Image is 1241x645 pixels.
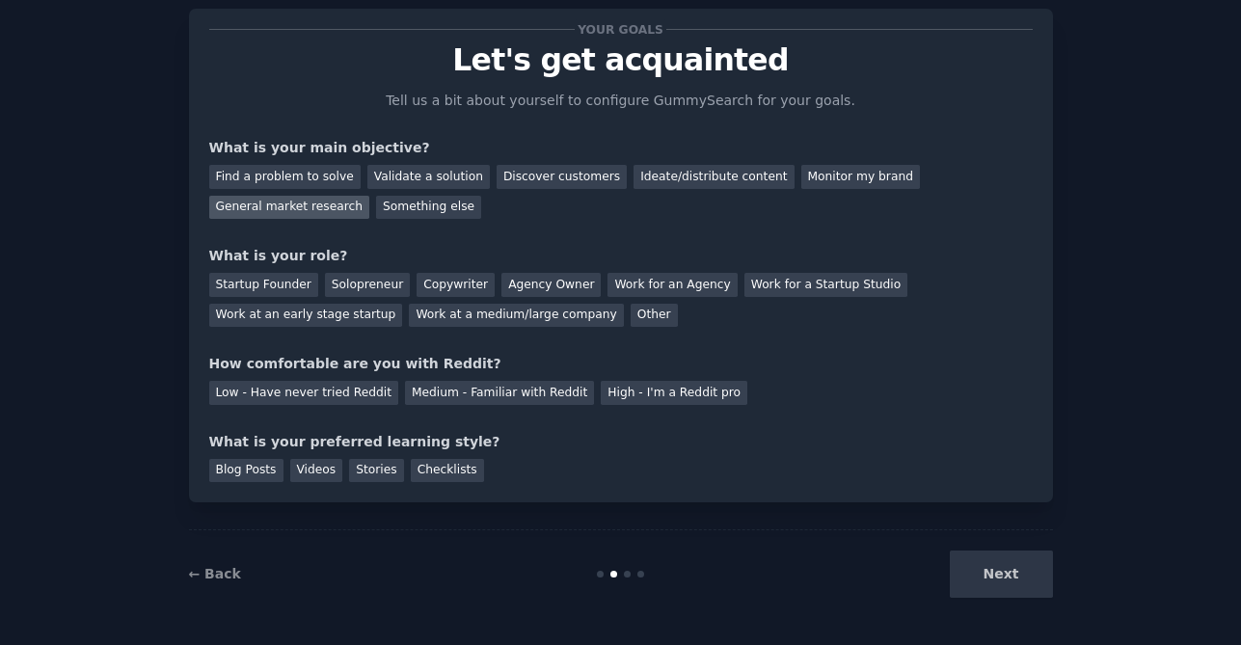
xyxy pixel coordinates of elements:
[209,43,1033,77] p: Let's get acquainted
[601,381,747,405] div: High - I'm a Reddit pro
[209,273,318,297] div: Startup Founder
[631,304,678,328] div: Other
[325,273,410,297] div: Solopreneur
[209,138,1033,158] div: What is your main objective?
[575,19,667,40] span: Your goals
[290,459,343,483] div: Videos
[378,91,864,111] p: Tell us a bit about yourself to configure GummySearch for your goals.
[189,566,241,581] a: ← Back
[209,246,1033,266] div: What is your role?
[801,165,920,189] div: Monitor my brand
[497,165,627,189] div: Discover customers
[411,459,484,483] div: Checklists
[744,273,907,297] div: Work for a Startup Studio
[209,381,398,405] div: Low - Have never tried Reddit
[376,196,481,220] div: Something else
[349,459,403,483] div: Stories
[607,273,737,297] div: Work for an Agency
[209,354,1033,374] div: How comfortable are you with Reddit?
[209,432,1033,452] div: What is your preferred learning style?
[367,165,490,189] div: Validate a solution
[209,304,403,328] div: Work at an early stage startup
[405,381,594,405] div: Medium - Familiar with Reddit
[501,273,601,297] div: Agency Owner
[634,165,794,189] div: Ideate/distribute content
[409,304,623,328] div: Work at a medium/large company
[209,196,370,220] div: General market research
[209,459,283,483] div: Blog Posts
[417,273,495,297] div: Copywriter
[209,165,361,189] div: Find a problem to solve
